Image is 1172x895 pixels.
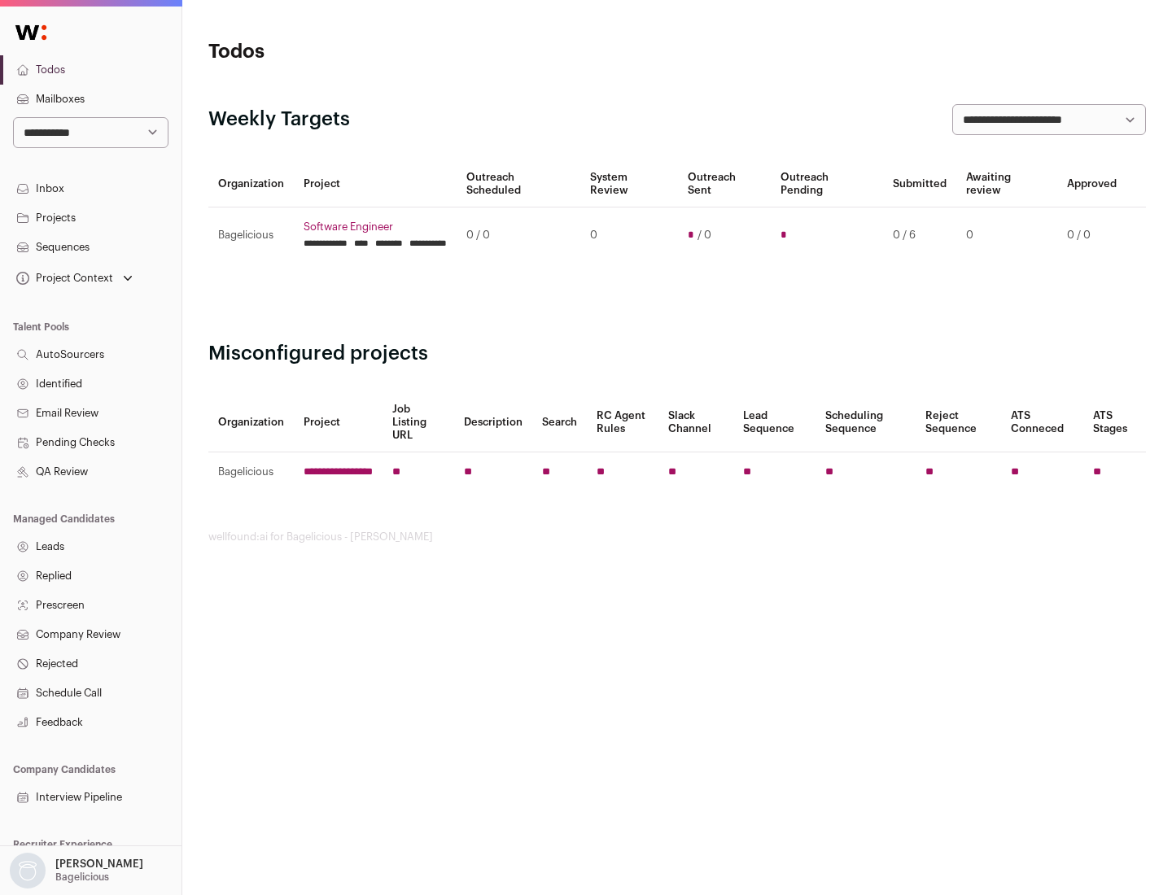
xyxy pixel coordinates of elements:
[916,393,1002,452] th: Reject Sequence
[658,393,733,452] th: Slack Channel
[304,220,447,234] a: Software Engineer
[532,393,587,452] th: Search
[13,272,113,285] div: Project Context
[55,858,143,871] p: [PERSON_NAME]
[208,393,294,452] th: Organization
[816,393,916,452] th: Scheduling Sequence
[294,161,457,207] th: Project
[956,161,1057,207] th: Awaiting review
[10,853,46,888] img: nopic.png
[883,161,956,207] th: Submitted
[678,161,772,207] th: Outreach Sent
[383,393,454,452] th: Job Listing URL
[208,530,1146,544] footer: wellfound:ai for Bagelicious - [PERSON_NAME]
[1057,161,1126,207] th: Approved
[457,207,580,264] td: 0 / 0
[733,393,816,452] th: Lead Sequence
[55,871,109,884] p: Bagelicious
[13,267,136,290] button: Open dropdown
[1001,393,1082,452] th: ATS Conneced
[587,393,658,452] th: RC Agent Rules
[294,393,383,452] th: Project
[956,207,1057,264] td: 0
[208,452,294,492] td: Bagelicious
[454,393,532,452] th: Description
[580,161,677,207] th: System Review
[208,207,294,264] td: Bagelicious
[698,229,711,242] span: / 0
[7,853,146,888] button: Open dropdown
[208,39,521,65] h1: Todos
[208,161,294,207] th: Organization
[208,341,1146,367] h2: Misconfigured projects
[883,207,956,264] td: 0 / 6
[771,161,882,207] th: Outreach Pending
[580,207,677,264] td: 0
[7,16,55,49] img: Wellfound
[457,161,580,207] th: Outreach Scheduled
[1083,393,1146,452] th: ATS Stages
[1057,207,1126,264] td: 0 / 0
[208,107,350,133] h2: Weekly Targets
